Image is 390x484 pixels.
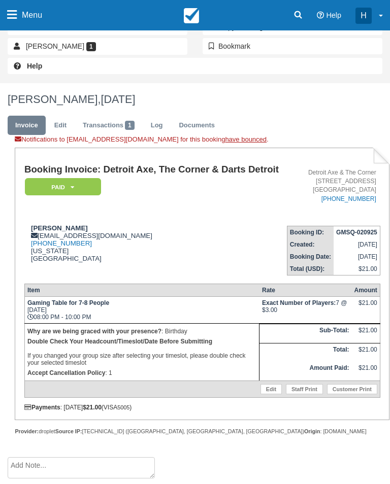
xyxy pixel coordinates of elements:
[203,38,382,54] button: Bookmark
[47,116,74,135] a: Edit
[24,404,380,411] div: : [DATE] (VISA )
[171,116,222,135] a: Documents
[27,62,42,70] b: Help
[31,239,92,247] a: [PHONE_NUMBER]
[15,428,389,435] div: droplet [TECHNICAL_ID] ([GEOGRAPHIC_DATA], [GEOGRAPHIC_DATA], [GEOGRAPHIC_DATA]) : [DOMAIN_NAME]
[55,428,82,434] strong: Source IP:
[15,428,39,434] strong: Provider:
[27,369,105,376] strong: Accept Cancellation Policy
[287,226,334,238] th: Booking ID:
[27,299,109,306] strong: Gaming Table for 7-8 People
[259,362,352,381] th: Amount Paid:
[24,178,97,196] a: Paid
[117,404,129,410] small: 5005
[321,195,376,202] a: [PHONE_NUMBER]
[259,284,352,296] th: Rate
[355,8,372,24] div: H
[8,93,382,106] h1: [PERSON_NAME],
[8,116,46,135] a: Invoice
[25,178,101,196] em: Paid
[259,296,352,323] td: 7 @ $3.00
[351,343,380,362] td: $21.00
[184,8,199,23] img: checkfront-main-nav-mini-logo.png
[261,384,282,394] a: Edit
[287,263,334,275] th: Total (USD):
[24,296,259,323] td: [DATE] 08:00 PM - 10:00 PM
[24,164,285,175] h1: Booking Invoice: Detroit Axe, The Corner & Darts Detroit
[225,135,267,143] a: have bounced
[27,368,256,378] p: : 1
[8,38,187,54] a: [PERSON_NAME] 1
[27,336,256,368] p: If you changed your group size after selecting your timeslot, please double check your selected t...
[15,135,389,148] div: Notifications to [EMAIL_ADDRESS][DOMAIN_NAME] for this booking .
[259,324,352,343] th: Sub-Total:
[27,338,212,345] b: Double Check Your Headcount/Timeslot/Date Before Submitting
[125,121,135,130] span: 1
[86,42,96,51] span: 1
[83,404,102,411] strong: $21.00
[334,251,380,263] td: [DATE]
[24,224,285,262] div: [EMAIL_ADDRESS][DOMAIN_NAME] [US_STATE] [GEOGRAPHIC_DATA]
[287,251,334,263] th: Booking Date:
[304,428,320,434] strong: Origin
[326,11,341,19] span: Help
[101,93,135,106] span: [DATE]
[27,328,161,335] strong: Why are we being graced with your presence?
[262,299,336,306] strong: Exact Number of Players
[24,284,259,296] th: Item
[143,116,171,135] a: Log
[351,324,380,343] td: $21.00
[24,404,60,411] strong: Payments
[354,299,377,315] div: $21.00
[334,263,380,275] td: $21.00
[334,238,380,251] td: [DATE]
[351,284,380,296] th: Amount
[327,384,377,394] a: Customer Print
[286,384,323,394] a: Staff Print
[289,168,376,203] address: Detroit Axe & The Corner [STREET_ADDRESS] [GEOGRAPHIC_DATA]
[336,229,377,236] strong: GMSQ-020925
[287,238,334,251] th: Created:
[8,58,382,74] a: Help
[75,116,142,135] a: Transactions1
[259,343,352,362] th: Total:
[317,12,324,19] i: Help
[351,362,380,381] td: $21.00
[31,224,88,232] strong: [PERSON_NAME]
[27,326,256,336] p: : Birthday
[26,42,84,50] span: [PERSON_NAME]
